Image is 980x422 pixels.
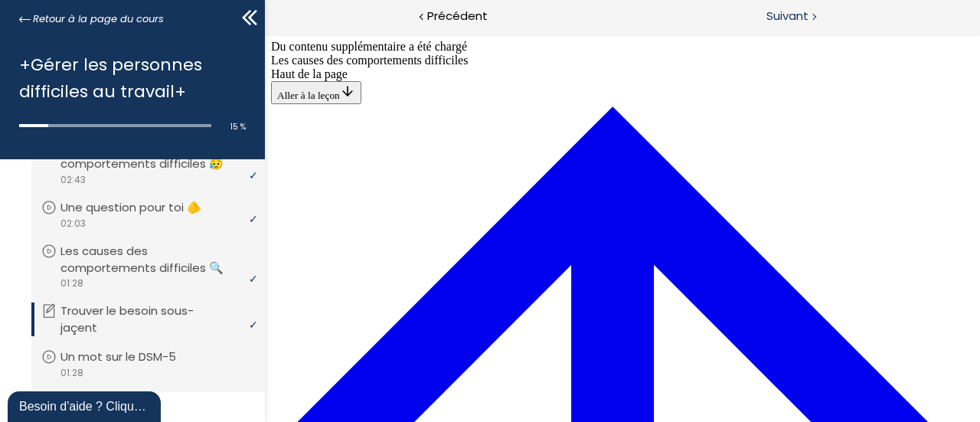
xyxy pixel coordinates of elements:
span: 02:43 [60,173,86,187]
div: Du contenu supplémentaire a été chargé [6,6,709,20]
span: 01:28 [60,366,83,380]
span: Retour à la page du cours [33,11,164,28]
span: 02:03 [60,217,86,231]
iframe: chat widget [8,388,164,422]
div: Haut de la page [6,34,709,47]
a: Retour à la page du cours [19,11,164,28]
span: 01:28 [60,276,83,290]
p: Un mot sur le DSM-5 [60,348,199,365]
span: Suivant [766,7,808,26]
button: Aller à la leçon [6,47,96,70]
p: Trouver le besoin sous-jaçent [60,303,251,336]
div: Les causes des comportements difficiles [6,20,709,34]
p: Une question pour toi 🫵 [60,199,224,216]
span: Précédent [427,7,488,26]
h1: +Gérer les personnes difficiles au travail+ [19,51,238,105]
span: Aller à la leçon [12,56,90,67]
span: 15 % [230,121,246,132]
p: Les causes des comportements difficiles 🔍 [60,243,251,276]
